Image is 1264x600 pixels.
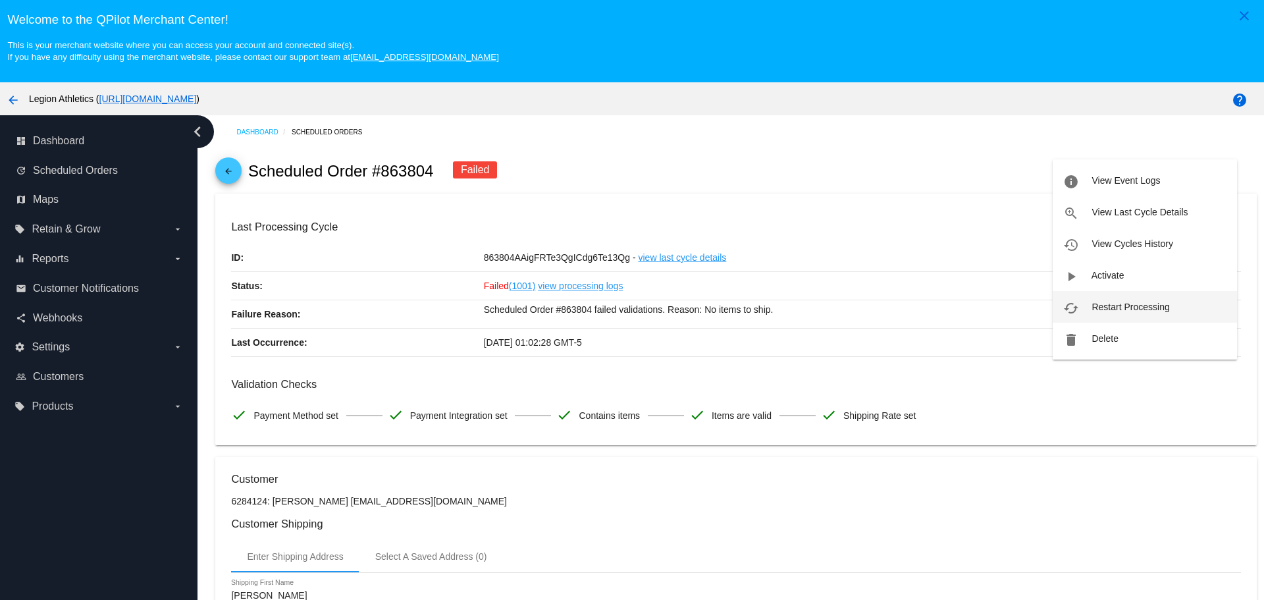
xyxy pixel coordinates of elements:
[1092,333,1118,344] span: Delete
[1063,300,1079,316] mat-icon: cached
[1092,238,1172,249] span: View Cycles History
[1092,175,1160,186] span: View Event Logs
[1092,270,1124,281] span: Activate
[1092,207,1188,217] span: View Last Cycle Details
[1092,302,1169,312] span: Restart Processing
[1063,332,1079,348] mat-icon: delete
[1063,237,1079,253] mat-icon: history
[1063,174,1079,190] mat-icon: info
[1063,269,1079,285] mat-icon: play_arrow
[1063,205,1079,221] mat-icon: zoom_in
